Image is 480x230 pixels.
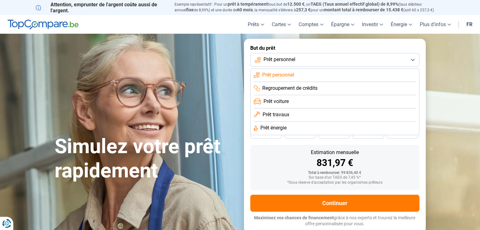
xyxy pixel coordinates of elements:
[387,15,416,34] a: Énergie
[311,2,398,7] span: TAEG (Taux annuel effectif global) de 8,99%
[324,7,403,12] span: montant total à rembourser de 15.438 €
[295,15,327,34] a: Comptes
[395,132,409,136] span: 24 mois
[186,7,194,12] span: fixe
[262,85,317,92] span: Regroupement de crédits
[250,45,419,51] label: But du prêt
[250,215,419,227] p: grâce à nos experts et trouvez la meilleure offre personnalisée pour vous.
[255,158,414,168] div: 831,97 €
[244,15,268,34] a: Prêts
[463,15,476,34] a: fr
[255,175,414,180] div: Sur base d'un TAEG de 7,45 %*
[255,181,414,185] div: *Sous réserve d'acceptation par les organismes prêteurs
[55,135,236,183] h1: Simulez votre prêt rapidement
[237,7,253,12] span: 60 mois
[250,53,419,67] button: Prêt personnel
[287,2,305,7] span: 12.500 €
[228,2,268,7] span: prêt à tempérament
[259,132,273,136] span: 48 mois
[250,195,419,212] button: Continuer
[8,20,79,30] img: TopCompare
[262,72,294,78] span: Prêt personnel
[293,132,307,136] span: 42 mois
[296,7,311,12] span: 257,3 €
[36,2,167,14] p: Attention, emprunter de l'argent coûte aussi de l'argent.
[254,215,334,220] span: Maximisez vos chances de financement
[255,150,414,155] div: Estimation mensuelle
[263,111,289,118] span: Prêt travaux
[358,15,387,34] a: Investir
[327,132,341,136] span: 36 mois
[268,15,295,34] a: Cartes
[416,15,455,34] a: Plus d'infos
[264,56,295,63] span: Prêt personnel
[361,132,375,136] span: 30 mois
[260,124,287,131] span: Prêt énergie
[327,15,358,34] a: Épargne
[175,2,445,13] p: Exemple représentatif : Pour un tous but de , un (taux débiteur annuel de 8,99%) et une durée de ...
[264,98,289,105] span: Prêt voiture
[255,171,414,175] div: Total à rembourser: 99 836,40 €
